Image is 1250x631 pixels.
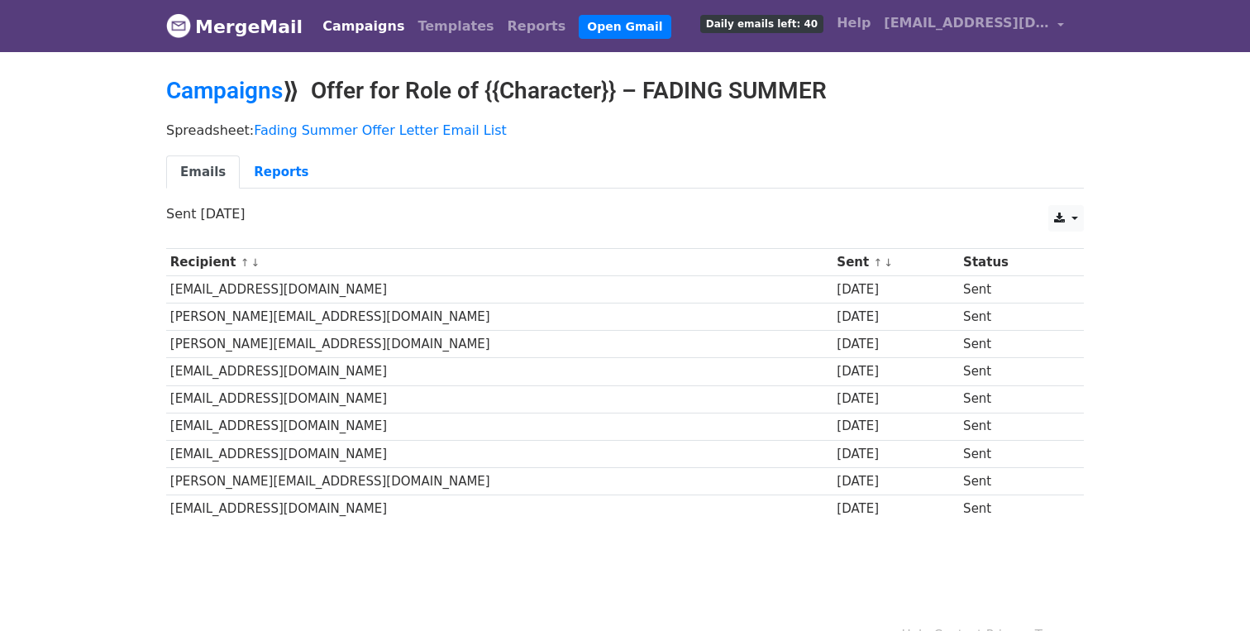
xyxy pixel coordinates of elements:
[241,256,250,269] a: ↑
[166,495,833,522] td: [EMAIL_ADDRESS][DOMAIN_NAME]
[833,249,960,276] th: Sent
[877,7,1071,45] a: [EMAIL_ADDRESS][DOMAIN_NAME]
[837,280,955,299] div: [DATE]
[884,13,1049,33] span: [EMAIL_ADDRESS][DOMAIN_NAME]
[837,362,955,381] div: [DATE]
[166,304,833,331] td: [PERSON_NAME][EMAIL_ADDRESS][DOMAIN_NAME]
[579,15,670,39] a: Open Gmail
[254,122,507,138] a: Fading Summer Offer Letter Email List
[166,155,240,189] a: Emails
[837,308,955,327] div: [DATE]
[837,472,955,491] div: [DATE]
[166,77,1084,105] h2: ⟫ Offer for Role of {{Character}} – FADING SUMMER
[501,10,573,43] a: Reports
[166,467,833,495] td: [PERSON_NAME][EMAIL_ADDRESS][DOMAIN_NAME]
[873,256,882,269] a: ↑
[166,413,833,440] td: [EMAIL_ADDRESS][DOMAIN_NAME]
[959,385,1067,413] td: Sent
[250,256,260,269] a: ↓
[316,10,411,43] a: Campaigns
[166,331,833,358] td: [PERSON_NAME][EMAIL_ADDRESS][DOMAIN_NAME]
[166,13,191,38] img: MergeMail logo
[837,335,955,354] div: [DATE]
[694,7,830,40] a: Daily emails left: 40
[166,205,1084,222] p: Sent [DATE]
[959,413,1067,440] td: Sent
[700,15,823,33] span: Daily emails left: 40
[166,440,833,467] td: [EMAIL_ADDRESS][DOMAIN_NAME]
[166,358,833,385] td: [EMAIL_ADDRESS][DOMAIN_NAME]
[959,331,1067,358] td: Sent
[240,155,322,189] a: Reports
[837,390,955,409] div: [DATE]
[884,256,893,269] a: ↓
[959,440,1067,467] td: Sent
[837,417,955,436] div: [DATE]
[959,249,1067,276] th: Status
[166,276,833,304] td: [EMAIL_ADDRESS][DOMAIN_NAME]
[959,358,1067,385] td: Sent
[166,77,283,104] a: Campaigns
[959,495,1067,522] td: Sent
[411,10,500,43] a: Templates
[830,7,877,40] a: Help
[959,304,1067,331] td: Sent
[959,276,1067,304] td: Sent
[959,467,1067,495] td: Sent
[837,500,955,519] div: [DATE]
[166,249,833,276] th: Recipient
[166,9,303,44] a: MergeMail
[837,445,955,464] div: [DATE]
[166,122,1084,139] p: Spreadsheet:
[166,385,833,413] td: [EMAIL_ADDRESS][DOMAIN_NAME]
